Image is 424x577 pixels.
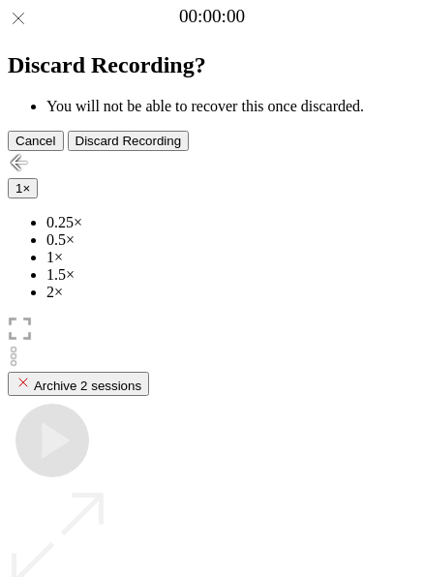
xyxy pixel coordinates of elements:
li: 0.25× [46,214,416,231]
h2: Discard Recording? [8,52,416,78]
li: 0.5× [46,231,416,249]
button: 1× [8,178,38,198]
li: 1.5× [46,266,416,284]
li: 2× [46,284,416,301]
div: Archive 2 sessions [15,375,141,393]
li: 1× [46,249,416,266]
button: Archive 2 sessions [8,372,149,396]
button: Discard Recording [68,131,190,151]
span: 1 [15,181,22,196]
a: 00:00:00 [179,6,245,27]
button: Cancel [8,131,64,151]
li: You will not be able to recover this once discarded. [46,98,416,115]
